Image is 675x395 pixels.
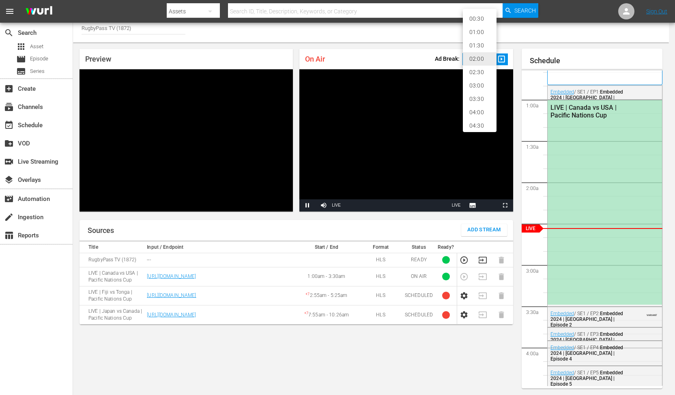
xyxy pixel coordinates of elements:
li: 03:00 [463,79,497,92]
li: 04:00 [463,106,497,119]
li: 01:30 [463,39,497,52]
li: 01:00 [463,26,497,39]
li: 00:30 [463,12,497,26]
li: 03:30 [463,92,497,106]
li: 02:30 [463,66,497,79]
li: 02:00 [463,52,497,66]
li: 04:30 [463,119,497,132]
